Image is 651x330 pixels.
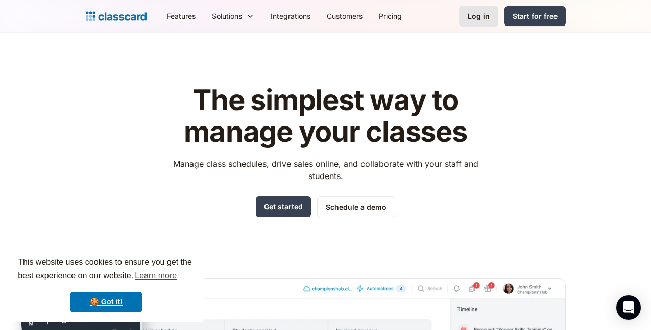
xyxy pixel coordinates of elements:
[163,158,488,182] p: Manage class schedules, drive sales online, and collaborate with your staff and students.
[319,5,371,28] a: Customers
[504,6,566,26] a: Start for free
[262,5,319,28] a: Integrations
[70,292,142,312] a: dismiss cookie message
[204,5,262,28] div: Solutions
[616,295,641,320] div: Open Intercom Messenger
[163,85,488,147] h1: The simplest way to manage your classes
[459,6,498,27] a: Log in
[86,9,147,23] a: home
[317,196,395,217] a: Schedule a demo
[256,196,311,217] a: Get started
[18,256,195,284] span: This website uses cookies to ensure you get the best experience on our website.
[468,11,490,21] div: Log in
[133,268,178,284] a: learn more about cookies
[8,246,204,322] div: cookieconsent
[159,5,204,28] a: Features
[212,11,242,21] div: Solutions
[513,11,558,21] div: Start for free
[371,5,410,28] a: Pricing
